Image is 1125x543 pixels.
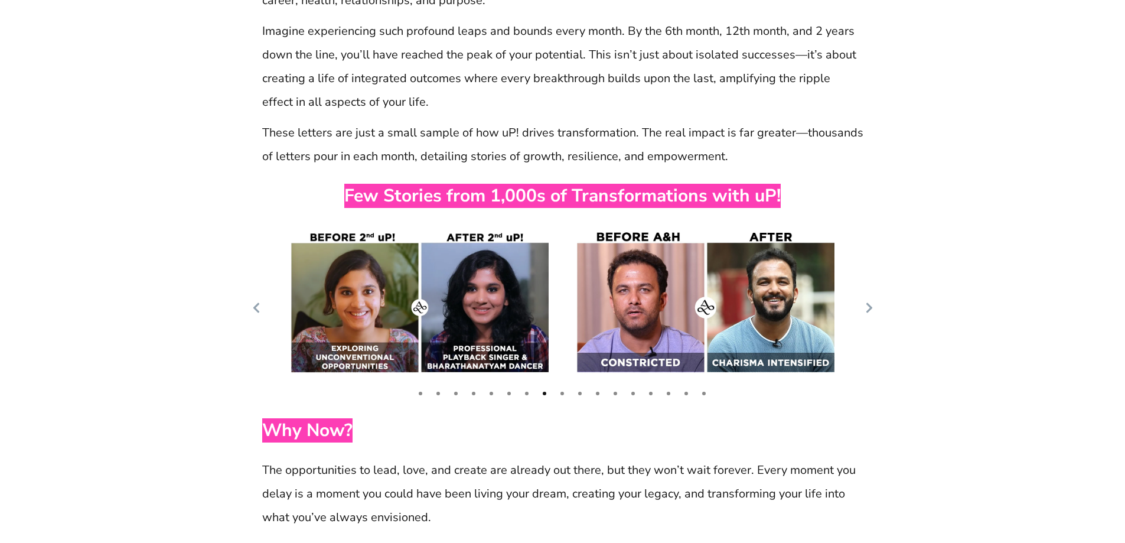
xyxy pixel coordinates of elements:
[262,121,863,168] p: These letters are just a small sample of how uP! drives transformation. The real impact is far gr...
[262,459,863,529] p: The opportunities to lead, love, and create are already out there, but they won’t wait forever. E...
[262,418,353,443] span: Why Now?
[344,184,781,208] span: Few Stories from 1,000s of Transformations with uP!
[563,227,849,388] img: Mithesh-
[277,227,563,388] img: Gowthami
[262,19,863,114] p: Imagine experiencing such profound leaps and bounds every month. By the 6th month, 12th month, an...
